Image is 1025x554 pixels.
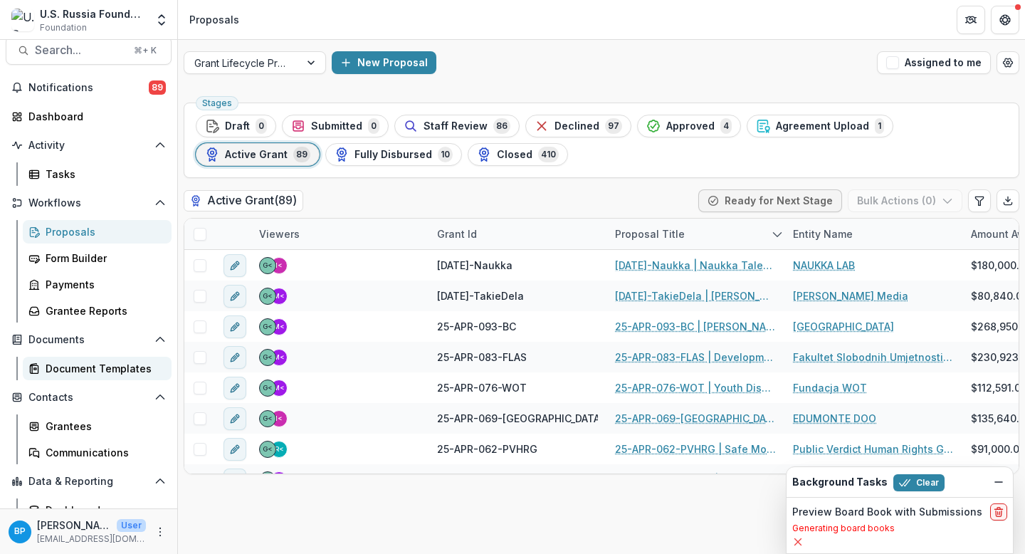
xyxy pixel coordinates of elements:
a: Dashboard [23,498,172,522]
button: Open Workflows [6,192,172,214]
a: Fundacja WOT [793,380,867,395]
div: Form Builder [46,251,160,266]
a: Grantee Reports [23,299,172,323]
div: Gennady Podolny <gpodolny@usrf.us> [263,446,273,453]
div: Proposal Title [606,219,784,249]
p: [PERSON_NAME] [37,518,111,533]
button: Search... [6,36,172,65]
span: 89 [293,147,310,162]
div: Maria Lvova <mlvova@usrf.us> [273,354,285,361]
button: Dismiss [990,474,1007,491]
span: 25-APR-069-[GEOGRAPHIC_DATA] [437,411,604,426]
button: Get Help [991,6,1019,34]
span: 1 [875,118,884,134]
div: Gennady Podolny <gpodolny@usrf.us> [263,415,273,422]
a: Fakultet Slobodnih Umjetnosti i Nauka (FLAS) [793,350,954,365]
button: Active Grant89 [196,143,320,166]
span: Approved [666,120,715,132]
p: [EMAIL_ADDRESS][DOMAIN_NAME] [37,533,146,545]
button: New Proposal [332,51,436,74]
button: edit [224,438,246,461]
a: [DATE]-Naukka | Naukka Talents: Empowering Russian STEM Professionals for Global Innovation throu... [615,258,776,273]
button: Declined97 [525,115,631,137]
div: Viewers [251,226,308,241]
div: Entity Name [784,219,962,249]
div: Grantees [46,419,160,434]
span: Fully Disbursed [354,149,432,161]
span: Notifications [28,82,149,94]
div: Bennett P [14,527,26,536]
a: Form Builder [23,246,172,270]
a: 25-APR-083-FLAS | Development of the Faculty of Liberal Arts and Sciences in [GEOGRAPHIC_DATA] – ... [615,350,776,365]
span: Declined [554,120,599,132]
span: Foundation [40,21,87,34]
span: 25-APR-076-WOT [437,380,527,395]
img: U.S. Russia Foundation [11,9,34,31]
div: Ruslan Garipov <rgaripov@usrf.us> [275,446,284,453]
div: Proposals [46,224,160,239]
button: Submitted0 [282,115,389,137]
a: Communications [23,441,172,464]
h2: Active Grant ( 89 ) [184,190,303,211]
div: Viewers [251,219,429,249]
a: Tasks [23,162,172,186]
div: Igor Zevelev <izevelev@usrf.us> [275,415,283,422]
a: Payments [23,273,172,296]
button: Fully Disbursed10 [325,143,462,166]
span: Contacts [28,392,149,404]
div: Maria Lvova <mlvova@usrf.us> [273,385,285,392]
div: U.S. Russia Foundation [40,6,146,21]
span: 4 [720,118,732,134]
button: Staff Review86 [394,115,520,137]
div: Igor Zevelev <izevelev@usrf.us> [275,262,283,269]
button: edit [224,346,246,369]
span: 86 [493,118,510,134]
div: Grant Id [429,219,606,249]
a: 25-APR-069-[GEOGRAPHIC_DATA] | Start-Up Hub: Fostering Entrepreneurship and Cultural Exchange for... [615,411,776,426]
h2: Background Tasks [792,476,888,488]
span: Active Grant [225,149,288,161]
button: Open table manager [997,51,1019,74]
button: Open Contacts [6,386,172,409]
button: Open Data & Reporting [6,470,172,493]
button: Open Documents [6,328,172,351]
span: Draft [225,120,250,132]
div: Payments [46,277,160,292]
div: Communications [46,445,160,460]
span: Documents [28,334,149,346]
button: Bulk Actions (0) [848,189,962,212]
button: More [152,523,169,540]
span: Search... [35,43,125,57]
button: Assigned to me [877,51,991,74]
div: Proposals [189,12,239,27]
button: Open entity switcher [152,6,172,34]
button: edit [224,254,246,277]
a: Grantees [23,414,172,438]
div: Tasks [46,167,160,182]
span: 10 [438,147,453,162]
a: [GEOGRAPHIC_DATA] [793,319,894,334]
a: Document Templates [23,357,172,380]
button: Export table data [997,189,1019,212]
button: edit [224,315,246,338]
h2: Preview Board Book with Submissions [792,506,982,518]
nav: breadcrumb [184,9,245,30]
a: 25-APR-059-Atelier | Supporting the community of [DEMOGRAPHIC_DATA] artists in exile in [GEOGRAPH... [615,472,776,487]
a: 25-APR-093-BC | [PERSON_NAME] Center for the Study of Civil Society and Human Rights and Smolny B... [615,319,776,334]
a: Dashboard [6,105,172,128]
div: Maria Lvova <mlvova@usrf.us> [273,293,285,300]
span: 97 [605,118,622,134]
button: Closed410 [468,143,568,166]
p: User [117,519,146,532]
a: Public Verdict Human Rights Group [793,441,954,456]
button: Clear [893,474,945,491]
span: [DATE]-TakieDela [437,288,524,303]
a: Proposals [23,220,172,244]
a: EDUMONTE DOO [793,411,876,426]
svg: sorted descending [772,229,783,240]
span: 0 [256,118,267,134]
div: Gennady Podolny <gpodolny@usrf.us> [263,323,273,330]
span: Stages [202,98,232,108]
